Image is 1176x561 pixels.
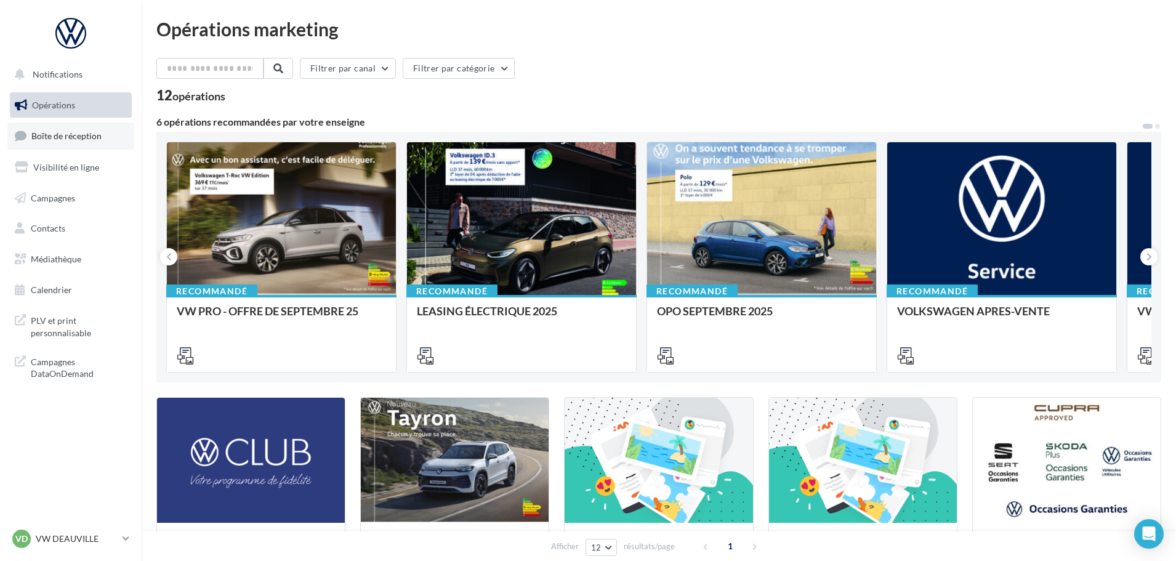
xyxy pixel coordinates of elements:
span: Visibilité en ligne [33,162,99,172]
div: Recommandé [406,285,497,298]
span: VD [15,533,28,545]
div: Open Intercom Messenger [1134,519,1164,549]
div: opérations [172,91,225,102]
span: Opérations [32,100,75,110]
a: Boîte de réception [7,123,134,149]
a: PLV et print personnalisable [7,307,134,344]
span: 12 [591,543,602,552]
button: 12 [586,539,617,556]
p: VW DEAUVILLE [36,533,118,545]
span: Boîte de réception [31,131,102,141]
div: 6 opérations recommandées par votre enseigne [156,117,1142,127]
span: Notifications [33,69,83,79]
span: Campagnes DataOnDemand [31,353,127,380]
span: Contacts [31,223,65,233]
span: résultats/page [624,541,675,552]
a: Contacts [7,216,134,241]
div: OPO SEPTEMBRE 2025 [657,305,866,329]
a: Campagnes [7,185,134,211]
div: LEASING ÉLECTRIQUE 2025 [417,305,626,329]
span: 1 [720,536,740,556]
a: Médiathèque [7,246,134,272]
button: Filtrer par catégorie [403,58,515,79]
span: PLV et print personnalisable [31,312,127,339]
span: Médiathèque [31,254,81,264]
button: Filtrer par canal [300,58,396,79]
button: Notifications [7,62,129,87]
a: Opérations [7,92,134,118]
span: Afficher [551,541,579,552]
a: Campagnes DataOnDemand [7,349,134,385]
div: Recommandé [887,285,978,298]
div: VW PRO - OFFRE DE SEPTEMBRE 25 [177,305,386,329]
div: 12 [156,89,225,102]
a: Visibilité en ligne [7,155,134,180]
div: Recommandé [166,285,257,298]
a: VD VW DEAUVILLE [10,527,132,551]
a: Calendrier [7,277,134,303]
div: Opérations marketing [156,20,1161,38]
span: Calendrier [31,285,72,295]
div: VOLKSWAGEN APRES-VENTE [897,305,1106,329]
div: Recommandé [646,285,738,298]
span: Campagnes [31,192,75,203]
